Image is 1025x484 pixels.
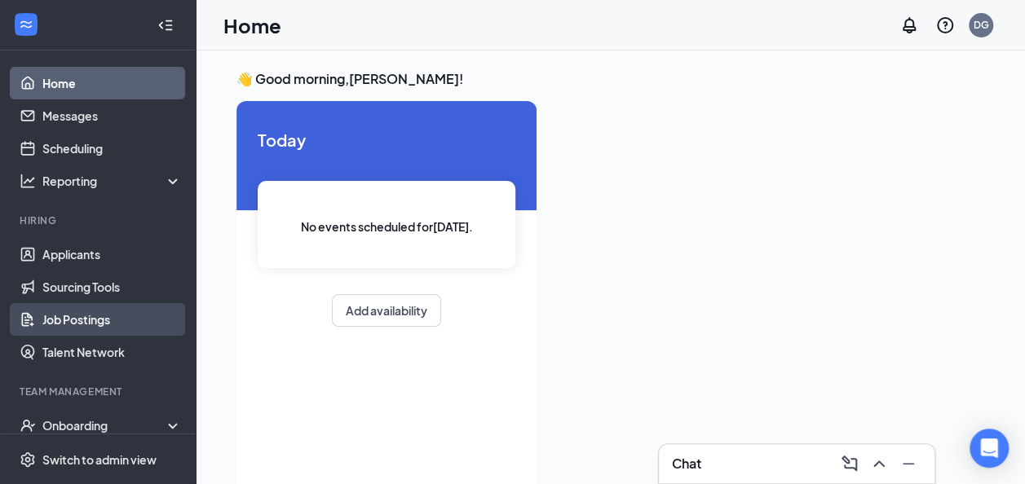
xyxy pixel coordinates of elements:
svg: ComposeMessage [840,454,859,473]
h3: Chat [672,455,701,473]
button: ComposeMessage [837,451,863,477]
div: Open Intercom Messenger [970,429,1009,468]
a: Job Postings [42,303,182,336]
svg: Collapse [157,17,174,33]
div: Team Management [20,385,179,398]
button: Minimize [895,451,921,477]
span: No events scheduled for [DATE] . [301,218,473,235]
svg: UserCheck [20,417,36,433]
span: Today [258,127,515,152]
a: Sourcing Tools [42,271,182,303]
a: Applicants [42,238,182,271]
svg: WorkstreamLogo [18,16,34,33]
a: Scheduling [42,132,182,165]
h1: Home [223,11,281,39]
h3: 👋 Good morning, [PERSON_NAME] ! [236,70,984,88]
div: Hiring [20,213,179,227]
svg: Settings [20,451,36,468]
div: Switch to admin view [42,451,157,468]
a: Home [42,67,182,99]
button: Add availability [332,294,441,327]
div: Onboarding [42,417,168,433]
a: Messages [42,99,182,132]
button: ChevronUp [866,451,892,477]
a: Talent Network [42,336,182,368]
svg: Analysis [20,173,36,189]
svg: Minimize [899,454,918,473]
div: Reporting [42,173,183,189]
div: DG [974,18,989,32]
svg: Notifications [899,15,919,35]
svg: ChevronUp [869,454,889,473]
svg: QuestionInfo [935,15,955,35]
